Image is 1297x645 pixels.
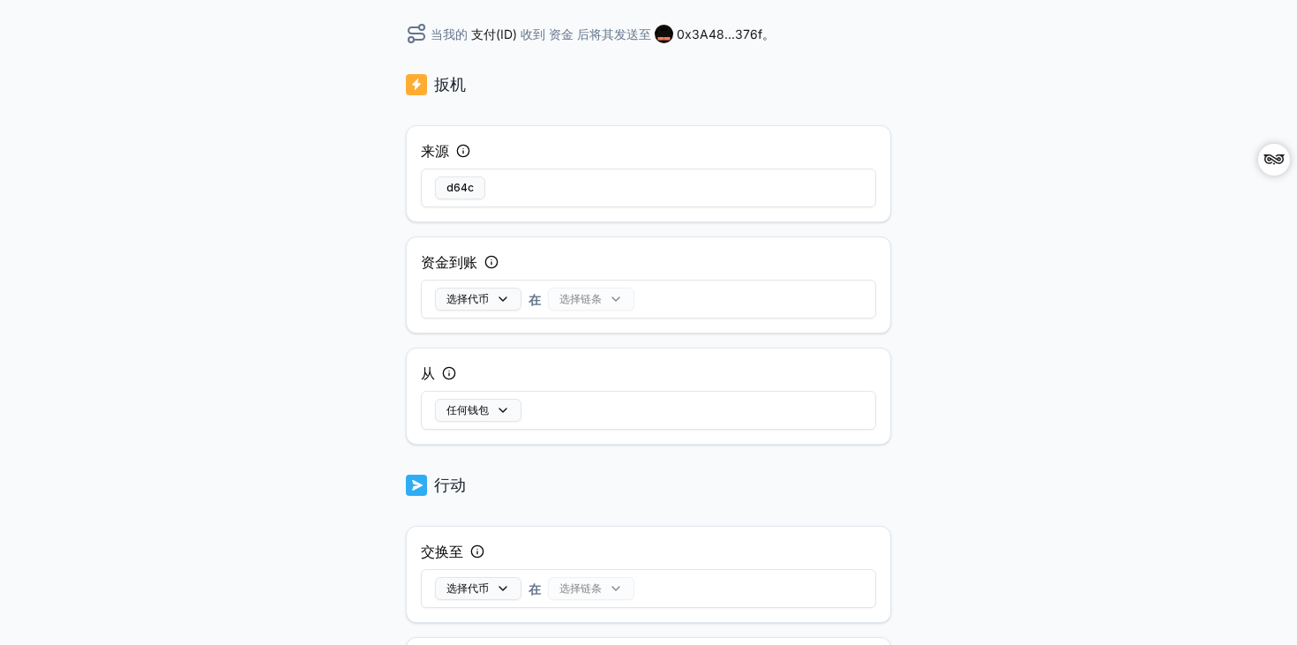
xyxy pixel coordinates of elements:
[446,581,489,595] font: 选择代币
[677,26,762,41] font: 0x3A48...376f
[529,292,541,307] font: 在
[435,176,485,199] button: d64c
[421,142,449,160] font: 来源
[471,26,517,41] font: 支付(ID)
[435,577,521,600] button: 选择代币
[406,473,427,498] img: 标识
[446,181,474,194] font: d64c
[521,26,545,41] font: 收到
[435,288,521,311] button: 选择代币
[446,403,489,416] font: 任何钱包
[421,543,463,560] font: 交换至
[434,75,466,94] font: 扳机
[421,364,435,382] font: 从
[762,26,775,41] font: 。
[529,581,541,596] font: 在
[435,399,521,422] button: 任何钱包
[549,26,574,41] font: 资金
[421,253,477,271] font: 资金到账
[446,292,489,305] font: 选择代币
[434,476,466,494] font: 行动
[577,26,651,41] font: 后将其发送至
[431,26,468,41] font: 当我的
[406,72,427,97] img: 标识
